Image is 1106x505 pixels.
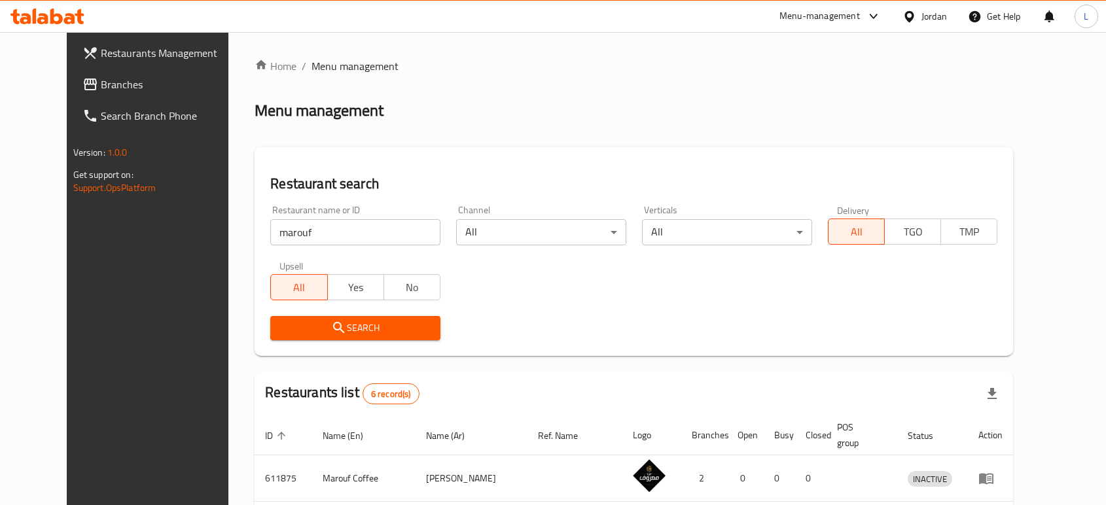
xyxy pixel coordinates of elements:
[416,455,527,502] td: [PERSON_NAME]
[538,428,595,444] span: Ref. Name
[908,472,952,487] span: INACTIVE
[255,58,296,74] a: Home
[834,222,880,241] span: All
[363,383,419,404] div: Total records count
[101,77,241,92] span: Branches
[270,174,997,194] h2: Restaurant search
[255,100,384,121] h2: Menu management
[73,166,134,183] span: Get support on:
[426,428,482,444] span: Name (Ar)
[276,278,322,297] span: All
[764,455,795,502] td: 0
[622,415,681,455] th: Logo
[72,37,251,69] a: Restaurants Management
[255,58,1013,74] nav: breadcrumb
[727,455,764,502] td: 0
[73,144,105,161] span: Version:
[1084,9,1088,24] span: L
[976,378,1008,409] div: Export file
[270,274,327,300] button: All
[101,45,241,61] span: Restaurants Management
[940,218,997,245] button: TMP
[312,455,416,502] td: Marouf Coffee
[323,428,380,444] span: Name (En)
[681,455,727,502] td: 2
[270,219,440,245] input: Search for restaurant name or ID..
[312,58,399,74] span: Menu management
[633,459,666,492] img: Marouf Coffee
[270,316,440,340] button: Search
[837,205,870,215] label: Delivery
[968,415,1013,455] th: Action
[327,274,384,300] button: Yes
[908,428,950,444] span: Status
[681,415,727,455] th: Branches
[795,455,827,502] td: 0
[828,218,885,245] button: All
[72,100,251,131] a: Search Branch Phone
[779,9,860,24] div: Menu-management
[279,261,304,270] label: Upsell
[978,470,1003,486] div: Menu
[281,320,430,336] span: Search
[255,455,312,502] td: 611875
[363,388,419,400] span: 6 record(s)
[265,428,290,444] span: ID
[389,278,435,297] span: No
[795,415,827,455] th: Closed
[101,108,241,124] span: Search Branch Phone
[921,9,947,24] div: Jordan
[727,415,764,455] th: Open
[837,419,882,451] span: POS group
[302,58,306,74] li: /
[764,415,795,455] th: Busy
[73,179,156,196] a: Support.OpsPlatform
[884,218,941,245] button: TGO
[265,383,419,404] h2: Restaurants list
[384,274,440,300] button: No
[333,278,379,297] span: Yes
[107,144,128,161] span: 1.0.0
[642,219,812,245] div: All
[72,69,251,100] a: Branches
[456,219,626,245] div: All
[908,471,952,487] div: INACTIVE
[946,222,992,241] span: TMP
[890,222,936,241] span: TGO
